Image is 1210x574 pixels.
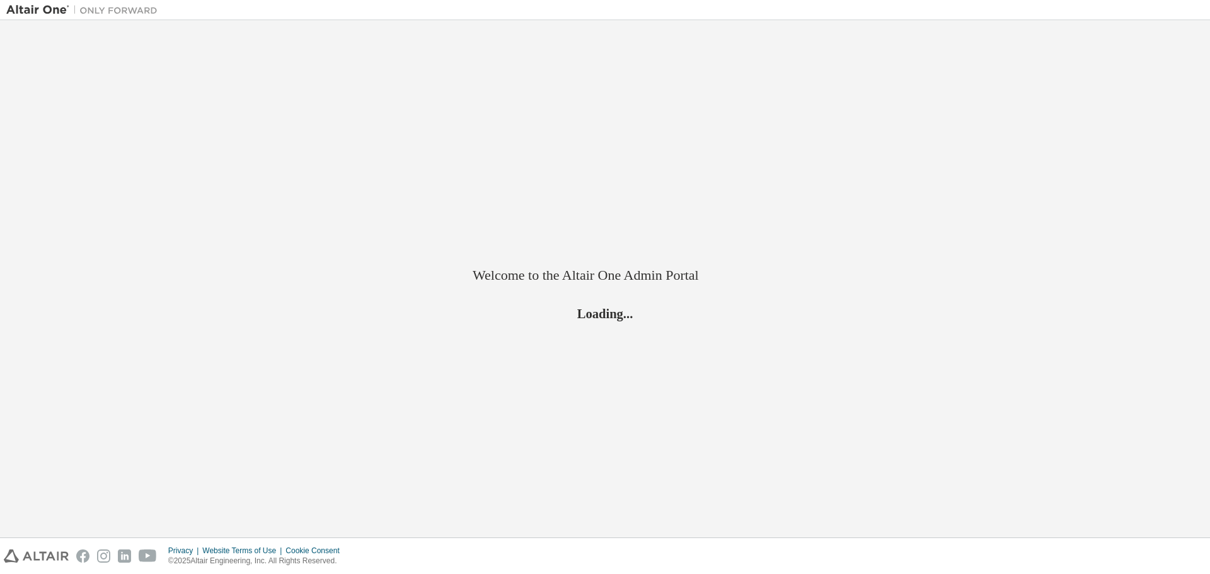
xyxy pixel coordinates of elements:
[168,556,347,566] p: © 2025 Altair Engineering, Inc. All Rights Reserved.
[202,546,285,556] div: Website Terms of Use
[285,546,347,556] div: Cookie Consent
[473,305,737,321] h2: Loading...
[97,549,110,563] img: instagram.svg
[4,549,69,563] img: altair_logo.svg
[139,549,157,563] img: youtube.svg
[473,267,737,284] h2: Welcome to the Altair One Admin Portal
[118,549,131,563] img: linkedin.svg
[76,549,89,563] img: facebook.svg
[6,4,164,16] img: Altair One
[168,546,202,556] div: Privacy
